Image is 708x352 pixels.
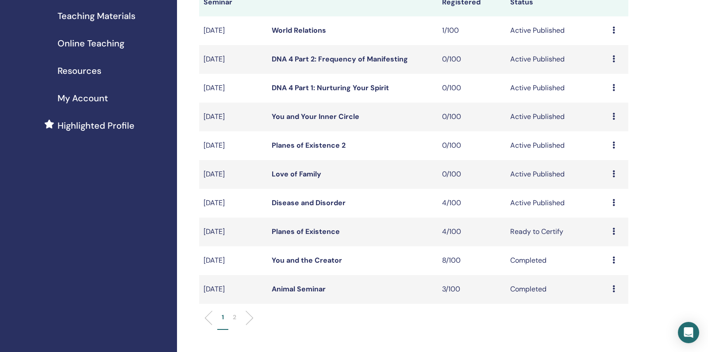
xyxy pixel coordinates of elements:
a: Love of Family [272,169,321,179]
a: Planes of Existence 2 [272,141,346,150]
td: 4/100 [438,189,506,218]
td: Active Published [506,189,608,218]
td: [DATE] [199,103,267,131]
td: [DATE] [199,45,267,74]
td: 0/100 [438,131,506,160]
td: 0/100 [438,74,506,103]
td: 1/100 [438,16,506,45]
div: Open Intercom Messenger [678,322,699,343]
td: [DATE] [199,275,267,304]
td: [DATE] [199,131,267,160]
td: Active Published [506,160,608,189]
td: [DATE] [199,74,267,103]
span: Resources [58,64,101,77]
td: 0/100 [438,45,506,74]
td: [DATE] [199,189,267,218]
td: 0/100 [438,103,506,131]
span: My Account [58,92,108,105]
a: Animal Seminar [272,284,326,294]
p: 2 [233,313,236,322]
a: Planes of Existence [272,227,340,236]
p: 1 [222,313,224,322]
td: 4/100 [438,218,506,246]
a: You and the Creator [272,256,342,265]
td: Active Published [506,103,608,131]
td: Active Published [506,131,608,160]
td: 3/100 [438,275,506,304]
td: [DATE] [199,218,267,246]
td: [DATE] [199,160,267,189]
td: Completed [506,246,608,275]
td: Active Published [506,45,608,74]
span: Highlighted Profile [58,119,135,132]
a: World Relations [272,26,326,35]
td: Active Published [506,16,608,45]
span: Online Teaching [58,37,124,50]
td: 8/100 [438,246,506,275]
td: [DATE] [199,246,267,275]
td: Ready to Certify [506,218,608,246]
a: DNA 4 Part 2: Frequency of Manifesting [272,54,408,64]
td: Completed [506,275,608,304]
td: 0/100 [438,160,506,189]
a: You and Your Inner Circle [272,112,359,121]
td: Active Published [506,74,608,103]
a: DNA 4 Part 1: Nurturing Your Spirit [272,83,389,92]
span: Teaching Materials [58,9,135,23]
td: [DATE] [199,16,267,45]
a: Disease and Disorder [272,198,346,207]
